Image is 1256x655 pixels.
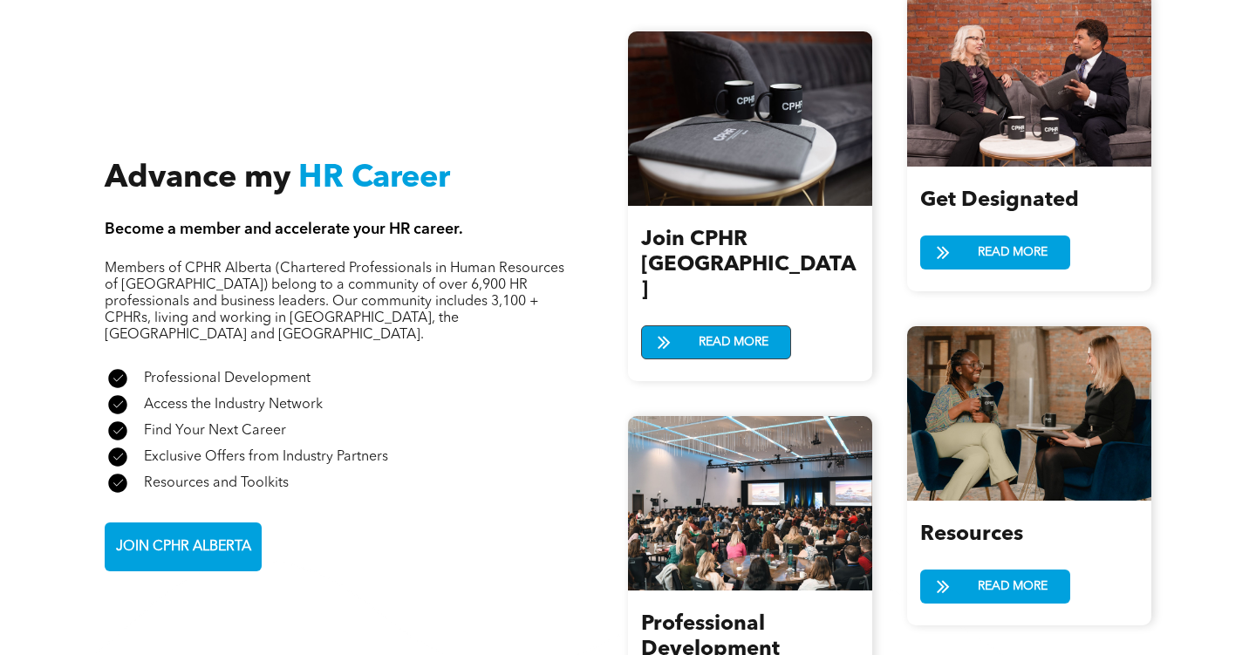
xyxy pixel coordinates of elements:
a: JOIN CPHR ALBERTA [105,522,262,571]
span: Advance my [105,163,290,194]
span: Get Designated [920,190,1079,211]
span: Members of CPHR Alberta (Chartered Professionals in Human Resources of [GEOGRAPHIC_DATA]) belong ... [105,262,564,342]
span: JOIN CPHR ALBERTA [110,530,257,564]
a: READ MORE [641,325,791,359]
span: Become a member and accelerate your HR career. [105,222,463,237]
span: READ MORE [693,326,775,358]
span: Access the Industry Network [144,398,323,412]
span: Find Your Next Career [144,424,286,438]
span: READ MORE [972,570,1054,603]
span: Professional Development [144,372,311,385]
span: Resources [920,524,1023,545]
a: READ MORE [920,570,1070,604]
span: Exclusive Offers from Industry Partners [144,450,388,464]
a: READ MORE [920,235,1070,270]
span: READ MORE [972,236,1054,269]
span: Resources and Toolkits [144,476,289,490]
span: Join CPHR [GEOGRAPHIC_DATA] [641,229,856,301]
span: HR Career [298,163,450,194]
